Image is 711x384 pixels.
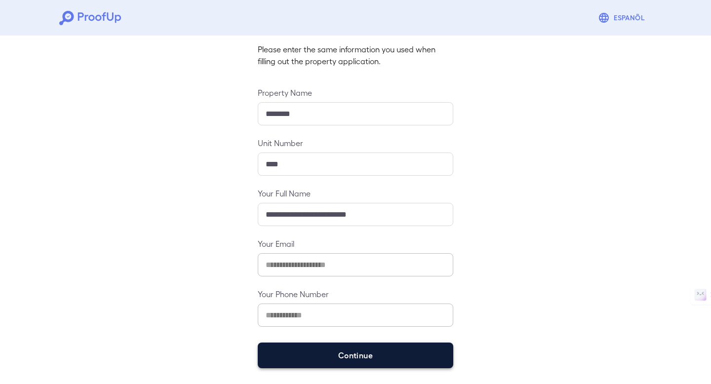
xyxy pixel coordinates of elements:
[594,8,652,28] button: Espanõl
[258,238,453,249] label: Your Email
[258,43,453,67] p: Please enter the same information you used when filling out the property application.
[258,288,453,300] label: Your Phone Number
[258,188,453,199] label: Your Full Name
[258,343,453,368] button: Continue
[258,137,453,149] label: Unit Number
[258,87,453,98] label: Property Name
